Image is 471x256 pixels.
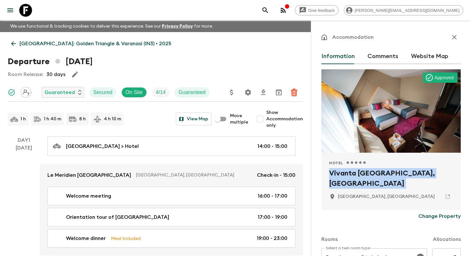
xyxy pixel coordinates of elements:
[178,89,206,96] p: Guaranteed
[176,113,211,125] button: View Map
[40,164,303,187] a: Le Meridien [GEOGRAPHIC_DATA][GEOGRAPHIC_DATA], [GEOGRAPHIC_DATA]Check-in - 15:00
[66,213,169,221] p: Orientation tour of [GEOGRAPHIC_DATA]
[79,116,86,122] p: 8 h
[20,40,171,47] p: [GEOGRAPHIC_DATA]: Golden Triangle & Varanasi (IN3) • 2025
[321,69,461,153] div: Photo of Vivanta New Delhi, Dwarka
[321,235,338,243] p: Rooms
[326,245,370,251] label: Select a twin room type
[152,87,169,98] div: Trip Fill
[344,5,463,15] div: [PERSON_NAME][EMAIL_ADDRESS][DOMAIN_NAME]
[258,192,287,200] p: 16:00 - 17:00
[21,89,31,94] span: Assign pack leader
[257,86,270,99] button: Download CSV
[47,136,295,156] a: [GEOGRAPHIC_DATA] > Hotel14:00 - 15:00
[16,144,32,255] div: [DATE]
[45,89,75,96] p: Guaranteed
[162,24,193,29] a: Privacy Policy
[338,193,435,200] p: New Delhi, India
[136,172,252,178] p: [GEOGRAPHIC_DATA], [GEOGRAPHIC_DATA]
[121,87,147,98] div: On Site
[332,33,374,41] p: Accommodation
[329,160,343,166] span: Hotel
[225,86,238,99] button: Update Price, Early Bird Discount and Costs
[242,86,254,99] button: Settings
[126,89,143,96] p: On Site
[351,8,463,13] span: [PERSON_NAME][EMAIL_ADDRESS][DOMAIN_NAME]
[156,89,166,96] p: 4 / 14
[8,37,175,50] a: [GEOGRAPHIC_DATA]: Golden Triangle & Varanasi (IN3) • 2025
[8,71,43,78] p: Room Release:
[21,116,26,122] p: 1 h
[104,116,121,122] p: 4 h 10 m
[433,235,461,243] p: Allocations
[258,213,287,221] p: 17:00 - 19:00
[47,187,295,205] a: Welcome meeting16:00 - 17:00
[47,229,295,248] a: Welcome dinnerMeal Included19:00 - 23:00
[66,235,106,242] p: Welcome dinner
[4,4,17,17] button: menu
[8,21,216,32] p: We use functional & tracking cookies to deliver this experience. See our for more.
[288,86,301,99] button: Delete
[8,136,40,144] p: Day 1
[257,235,287,242] p: 19:00 - 23:00
[257,171,295,179] p: Check-in - 15:00
[259,4,272,17] button: search adventures
[230,113,248,125] span: Move multiple
[66,142,139,150] p: [GEOGRAPHIC_DATA] > Hotel
[47,171,131,179] p: Le Meridien [GEOGRAPHIC_DATA]
[329,168,453,189] h2: Vivanta [GEOGRAPHIC_DATA], [GEOGRAPHIC_DATA]
[257,142,287,150] p: 14:00 - 15:00
[321,49,355,64] button: Information
[295,5,339,15] a: Give feedback
[111,235,141,242] p: Meal Included
[46,71,65,78] p: 30 days
[93,89,112,96] p: Secured
[47,208,295,226] a: Orientation tour of [GEOGRAPHIC_DATA]17:00 - 19:00
[418,210,461,223] button: Change Property
[8,89,15,96] svg: Synced Successfully
[272,86,285,99] button: Archive (Completed, Cancelled or Unsynced Departures only)
[418,212,461,220] p: Change Property
[66,192,111,200] p: Welcome meeting
[368,49,398,64] button: Comments
[8,55,93,68] h1: Departure [DATE]
[44,116,61,122] p: 1 h 40 m
[266,109,303,129] span: Show Accommodation only
[411,49,448,64] button: Website Map
[89,87,116,98] div: Secured
[434,74,454,81] p: Approved
[305,8,338,13] span: Give feedback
